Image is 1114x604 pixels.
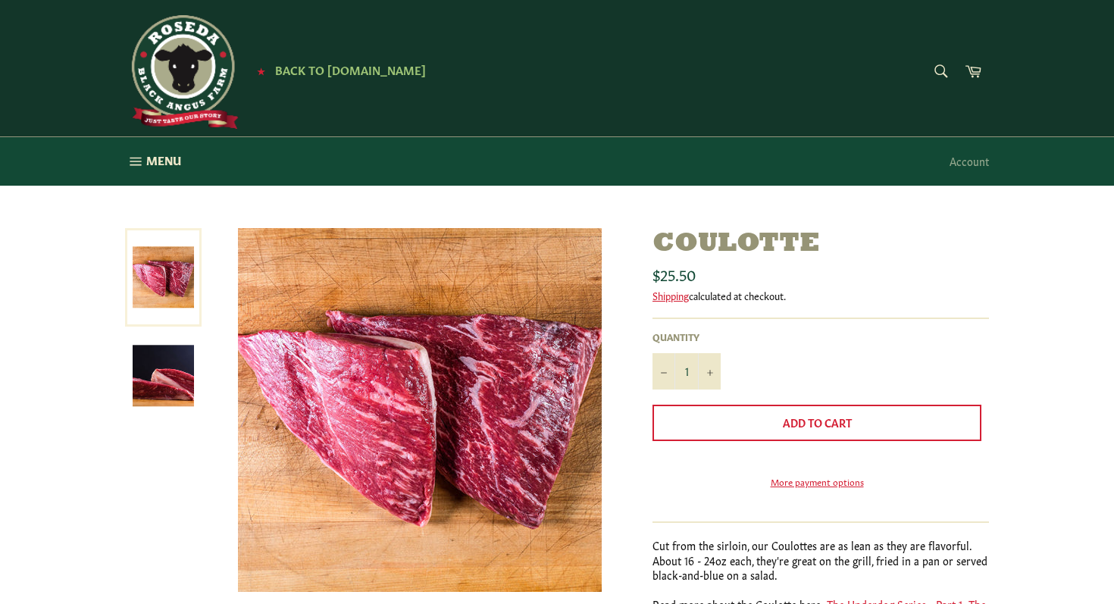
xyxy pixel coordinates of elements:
button: Menu [110,137,196,186]
p: Cut from the sirloin, our Coulottes are as lean as they are flavorful. About 16 - 24oz each, they... [652,538,989,582]
img: Roseda Beef [125,15,239,129]
span: Back to [DOMAIN_NAME] [275,61,426,77]
button: Reduce item quantity by one [652,353,675,390]
img: Coulotte [133,345,194,406]
h1: Coulotte [652,228,989,261]
a: Account [942,139,997,183]
span: Add to Cart [783,415,852,430]
a: Shipping [652,288,689,302]
span: Menu [146,152,181,168]
div: calculated at checkout. [652,289,989,302]
a: ★ Back to [DOMAIN_NAME] [249,64,426,77]
span: ★ [257,64,265,77]
label: Quantity [652,330,721,343]
img: Coulotte [238,228,602,592]
button: Add to Cart [652,405,981,441]
button: Increase item quantity by one [698,353,721,390]
span: $25.50 [652,263,696,284]
a: More payment options [652,475,981,488]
